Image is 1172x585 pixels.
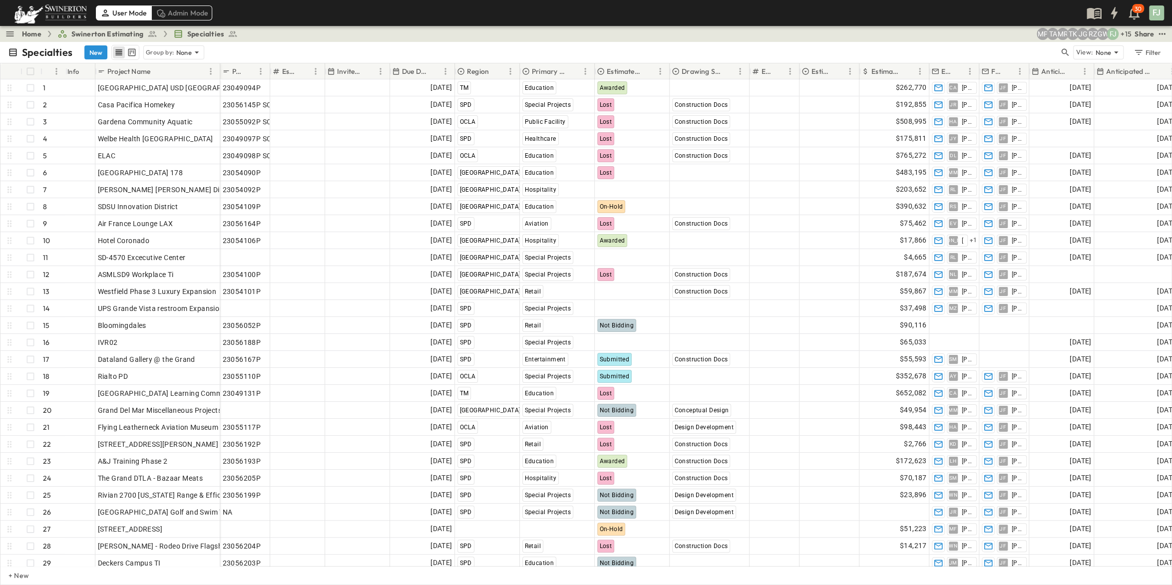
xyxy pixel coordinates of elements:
p: Project Name [107,66,150,76]
span: Education [525,203,554,210]
span: [PERSON_NAME] [962,254,972,262]
p: 30 [1135,5,1142,13]
div: Jorge Garcia (jorgarcia@swinerton.com) [1077,28,1089,40]
span: JF [1000,223,1006,224]
button: Sort [903,66,914,77]
button: test [1156,28,1168,40]
span: TM [460,84,469,91]
span: RS [950,206,956,207]
button: Menu [50,65,62,77]
p: Estimate Type [811,66,831,76]
span: $17,866 [900,235,927,246]
span: SPD [460,220,472,227]
div: Meghana Raj (meghana.raj@swinerton.com) [1057,28,1069,40]
button: Sort [1068,66,1079,77]
button: Sort [244,66,255,77]
span: ASMLSD9 Workplace Ti [98,270,174,280]
span: [DATE] [1070,201,1091,212]
span: [PERSON_NAME] [1012,169,1022,177]
span: [DATE] [430,269,452,280]
button: Sort [953,66,964,77]
button: Filter [1130,45,1164,59]
p: 11 [43,253,48,263]
span: [DATE] [1070,82,1091,93]
button: Sort [44,66,55,77]
span: Aviation [525,220,549,227]
a: Specialties [173,29,238,39]
span: [PERSON_NAME] [1012,84,1022,92]
span: [GEOGRAPHIC_DATA] [460,271,521,278]
span: Special Projects [525,305,571,312]
p: Region [467,66,489,76]
span: EV [950,223,956,224]
p: P-Code [232,66,242,76]
span: [DATE] [1070,336,1091,348]
span: [PERSON_NAME] [962,288,972,295]
button: Sort [773,66,784,77]
span: Healthcare [525,135,556,142]
span: On-Hold [600,203,623,210]
span: $65,033 [900,336,927,348]
span: Special Projects [525,339,571,346]
span: Construction Docs [675,288,728,295]
span: SPD [460,322,472,329]
p: Final Reviewer [991,66,1001,76]
span: [PERSON_NAME] [962,237,963,245]
span: 23056164P [223,219,261,229]
span: + 1 [970,236,977,246]
p: + 15 [1121,29,1131,39]
span: $192,855 [895,99,926,110]
p: Anticipated Start [1041,66,1066,76]
span: [DATE] [430,319,452,331]
span: [DATE] [1070,286,1091,297]
img: 6c363589ada0b36f064d841b69d3a419a338230e66bb0a533688fa5cc3e9e735.png [12,2,89,23]
span: $55,593 [900,353,927,365]
button: Menu [205,65,217,77]
span: [DATE] [1070,218,1091,229]
span: [PERSON_NAME] [962,118,972,126]
span: [PERSON_NAME] [1012,288,1022,295]
button: New [84,45,107,59]
span: [GEOGRAPHIC_DATA] USD [GEOGRAPHIC_DATA] Theater Project [98,83,309,93]
div: # [40,63,65,79]
div: Francisco J. Sanchez (frsanchez@swinerton.com) [1107,28,1119,40]
span: [DATE] [430,133,452,144]
button: Menu [504,65,516,77]
span: $203,652 [895,184,926,195]
span: Lost [600,220,612,227]
span: JF [1000,257,1006,258]
span: JR [950,104,956,105]
span: Public Facility [525,118,566,125]
button: Sort [364,66,375,77]
p: Specialties [22,45,72,59]
span: Bloomingdales [98,320,146,330]
p: 7 [43,185,46,195]
button: Sort [643,66,654,77]
p: 15 [43,320,49,330]
span: Gardena Community Aquatic [98,117,193,127]
span: [DATE] [430,116,452,127]
span: 23056052P [223,320,261,330]
span: SPD [460,101,472,108]
p: Estimate Status [607,66,641,76]
span: 23056145P SCSPSG [223,100,290,110]
span: Education [525,84,554,91]
div: Taha Alfakhry (taha.alfakhry@swinerton.com) [1047,28,1059,40]
p: None [1095,47,1111,57]
span: [DATE] [430,235,452,246]
span: Construction Docs [675,118,728,125]
button: Menu [310,65,322,77]
span: [DATE] [1070,99,1091,110]
span: Construction Docs [675,271,728,278]
span: [DATE] [430,201,452,212]
span: [DATE] [1070,252,1091,263]
div: table view [111,45,139,60]
p: 16 [43,337,49,347]
p: 14 [43,303,49,313]
span: 23055092P SCSPSG [223,117,290,127]
span: RL [950,257,956,258]
a: Swinerton Estimating [57,29,157,39]
span: DL [950,155,956,156]
span: JF [1000,291,1006,292]
span: [PERSON_NAME] [1012,186,1022,194]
